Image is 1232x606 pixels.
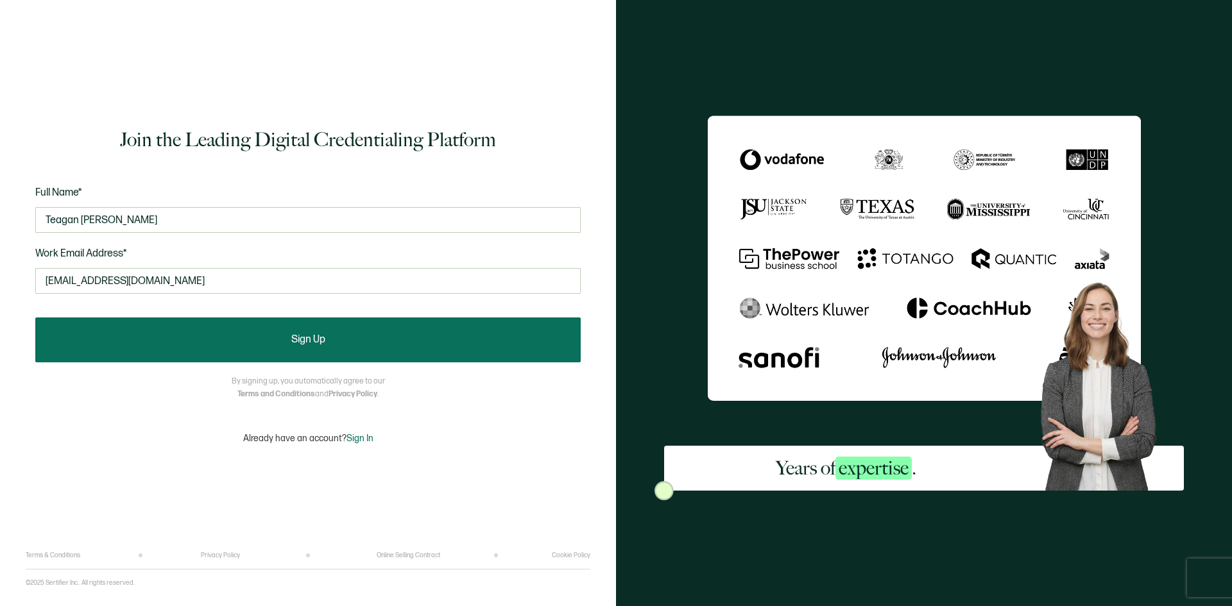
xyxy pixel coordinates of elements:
[120,127,496,153] h1: Join the Leading Digital Credentialing Platform
[1028,272,1184,491] img: Sertifier Signup - Years of <span class="strong-h">expertise</span>. Hero
[552,551,590,559] a: Cookie Policy
[377,551,440,559] a: Online Selling Contract
[776,455,916,481] h2: Years of .
[243,433,373,444] p: Already have an account?
[35,317,581,362] button: Sign Up
[26,579,135,587] p: ©2025 Sertifier Inc.. All rights reserved.
[654,481,674,500] img: Sertifier Signup
[35,207,581,233] input: Jane Doe
[346,433,373,444] span: Sign In
[201,551,240,559] a: Privacy Policy
[35,268,581,294] input: Enter your work email address
[26,551,80,559] a: Terms & Conditions
[291,335,325,345] span: Sign Up
[237,389,315,399] a: Terms and Conditions
[329,389,377,399] a: Privacy Policy
[35,187,82,199] span: Full Name*
[232,375,385,401] p: By signing up, you automatically agree to our and .
[35,248,127,260] span: Work Email Address*
[835,457,912,480] span: expertise
[708,115,1141,401] img: Sertifier Signup - Years of <span class="strong-h">expertise</span>.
